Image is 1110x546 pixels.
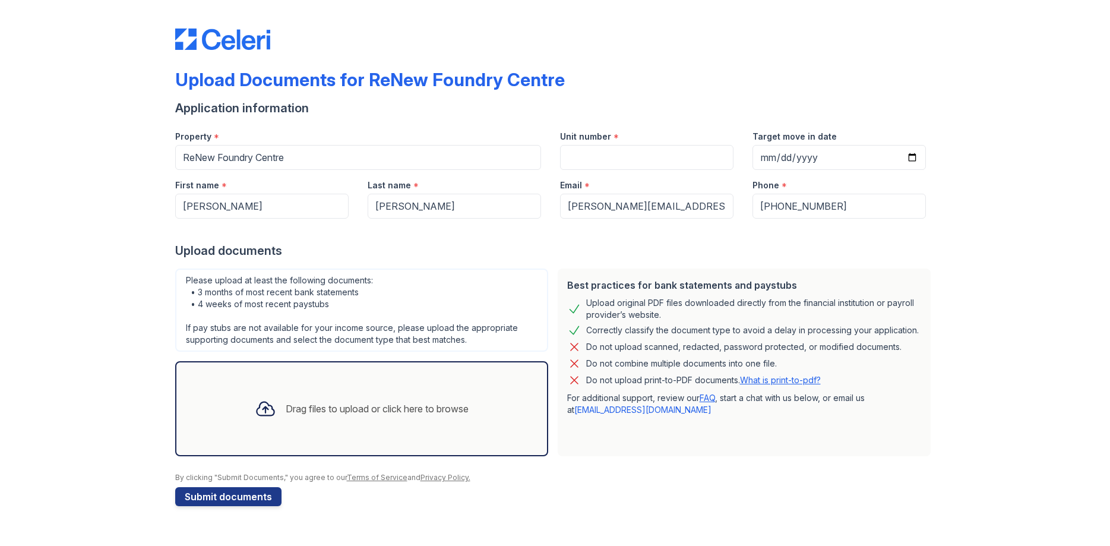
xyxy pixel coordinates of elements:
[175,179,219,191] label: First name
[700,393,715,403] a: FAQ
[175,242,935,259] div: Upload documents
[586,297,921,321] div: Upload original PDF files downloaded directly from the financial institution or payroll provider’...
[175,131,211,143] label: Property
[560,131,611,143] label: Unit number
[752,131,837,143] label: Target move in date
[175,473,935,482] div: By clicking "Submit Documents," you agree to our and
[286,402,469,416] div: Drag files to upload or click here to browse
[560,179,582,191] label: Email
[175,100,935,116] div: Application information
[567,392,921,416] p: For additional support, review our , start a chat with us below, or email us at
[175,487,282,506] button: Submit documents
[586,323,919,337] div: Correctly classify the document type to avoid a delay in processing your application.
[175,29,270,50] img: CE_Logo_Blue-a8612792a0a2168367f1c8372b55b34899dd931a85d93a1a3d3e32e68fde9ad4.png
[175,69,565,90] div: Upload Documents for ReNew Foundry Centre
[586,374,821,386] p: Do not upload print-to-PDF documents.
[420,473,470,482] a: Privacy Policy.
[574,405,711,415] a: [EMAIL_ADDRESS][DOMAIN_NAME]
[567,278,921,292] div: Best practices for bank statements and paystubs
[368,179,411,191] label: Last name
[175,269,548,352] div: Please upload at least the following documents: • 3 months of most recent bank statements • 4 wee...
[740,375,821,385] a: What is print-to-pdf?
[752,179,779,191] label: Phone
[586,340,902,354] div: Do not upload scanned, redacted, password protected, or modified documents.
[347,473,407,482] a: Terms of Service
[586,356,777,371] div: Do not combine multiple documents into one file.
